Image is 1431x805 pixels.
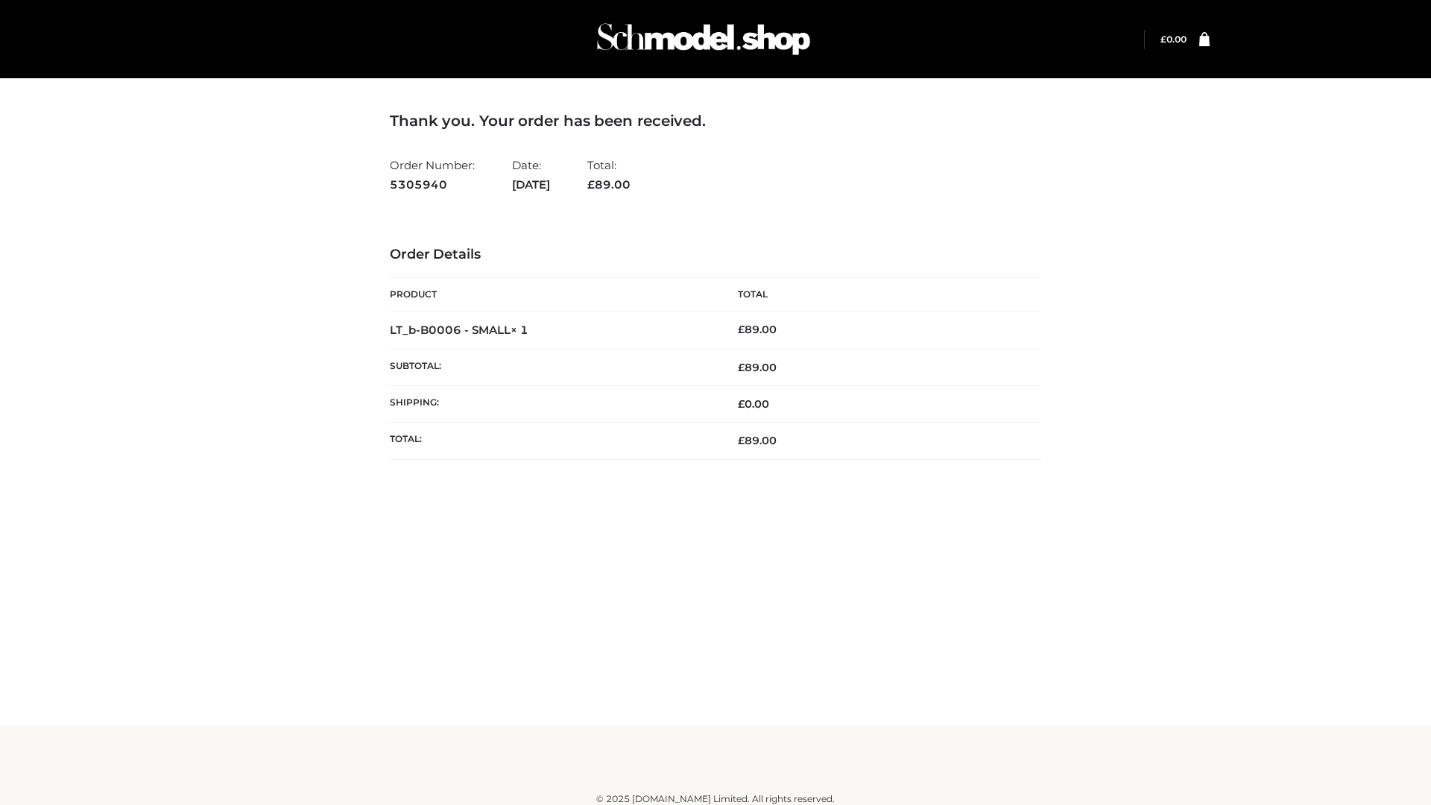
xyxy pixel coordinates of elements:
span: £ [738,361,745,374]
span: 89.00 [738,361,777,374]
bdi: 0.00 [1160,34,1187,45]
th: Product [390,278,715,312]
span: £ [587,177,595,192]
strong: [DATE] [512,175,550,195]
h3: Thank you. Your order has been received. [390,112,1041,130]
li: Total: [587,152,631,198]
img: Schmodel Admin 964 [592,10,815,69]
th: Subtotal: [390,349,715,385]
bdi: 89.00 [738,323,777,336]
span: 89.00 [587,177,631,192]
th: Total [715,278,1041,312]
h3: Order Details [390,247,1041,263]
li: Date: [512,152,550,198]
li: Order Number: [390,152,475,198]
span: £ [738,434,745,447]
a: £0.00 [1160,34,1187,45]
th: Total: [390,423,715,459]
th: Shipping: [390,386,715,423]
bdi: 0.00 [738,397,769,411]
span: 89.00 [738,434,777,447]
span: £ [738,397,745,411]
strong: LT_b-B0006 - SMALL [390,323,528,337]
strong: 5305940 [390,175,475,195]
span: £ [738,323,745,336]
strong: × 1 [511,323,528,337]
span: £ [1160,34,1166,45]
